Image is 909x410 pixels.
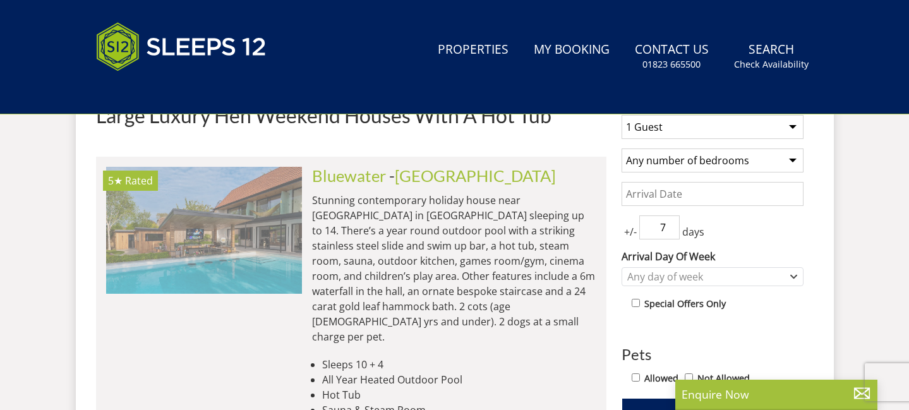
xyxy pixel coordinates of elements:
span: - [389,166,556,185]
li: All Year Heated Outdoor Pool [322,372,596,387]
span: Rated [125,174,153,188]
span: Bluewater has a 5 star rating under the Quality in Tourism Scheme [108,174,123,188]
label: Not Allowed [697,371,750,385]
span: +/- [622,224,639,239]
a: Bluewater [312,166,386,185]
p: Enquire Now [682,386,871,402]
img: Sleeps 12 [96,15,267,78]
a: My Booking [529,36,615,64]
h3: Pets [622,346,804,363]
a: Properties [433,36,514,64]
label: Allowed [644,371,678,385]
label: Special Offers Only [644,297,726,311]
li: Hot Tub [322,387,596,402]
a: 5★ Rated [106,167,302,293]
a: SearchCheck Availability [729,36,814,77]
label: Arrival Day Of Week [622,249,804,264]
div: Combobox [622,267,804,286]
small: 01823 665500 [642,58,701,71]
small: Check Availability [734,58,809,71]
li: Sleeps 10 + 4 [322,357,596,372]
img: bluewater-bristol-holiday-accomodation-home-stays-8.original.jpg [106,167,302,293]
iframe: Customer reviews powered by Trustpilot [90,86,222,97]
span: days [680,224,707,239]
a: [GEOGRAPHIC_DATA] [395,166,556,185]
p: Stunning contemporary holiday house near [GEOGRAPHIC_DATA] in [GEOGRAPHIC_DATA] sleeping up to 14... [312,193,596,344]
input: Arrival Date [622,182,804,206]
div: Any day of week [624,270,788,284]
h1: Large Luxury Hen Weekend Houses With A Hot Tub [96,104,606,126]
a: Contact Us01823 665500 [630,36,714,77]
